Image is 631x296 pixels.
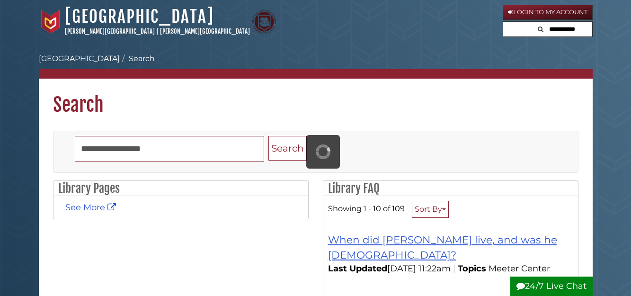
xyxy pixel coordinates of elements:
[316,144,330,159] img: Working...
[328,263,387,274] span: Last Updated
[489,263,552,274] ul: Topics
[156,27,159,35] span: |
[458,263,486,274] span: Topics
[503,5,593,20] a: Login to My Account
[412,201,449,218] button: Sort By
[328,204,405,213] span: Showing 1 - 10 of 109
[538,26,543,32] i: Search
[160,27,250,35] a: [PERSON_NAME][GEOGRAPHIC_DATA]
[39,10,62,34] img: Calvin University
[510,277,593,296] button: 24/7 Live Chat
[65,6,214,27] a: [GEOGRAPHIC_DATA]
[323,181,578,196] h2: Library FAQ
[328,233,557,261] a: When did [PERSON_NAME] live, and was he [DEMOGRAPHIC_DATA]?
[489,262,552,275] li: Meeter Center
[39,79,593,117] h1: Search
[252,10,276,34] img: Calvin Theological Seminary
[65,202,118,213] a: See More
[328,263,451,274] span: [DATE] 11:22am
[65,27,155,35] a: [PERSON_NAME][GEOGRAPHIC_DATA]
[268,136,307,161] button: Search
[451,263,458,274] span: |
[39,54,120,63] a: [GEOGRAPHIC_DATA]
[120,53,155,64] li: Search
[535,22,546,35] button: Search
[39,53,593,79] nav: breadcrumb
[53,181,308,196] h2: Library Pages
